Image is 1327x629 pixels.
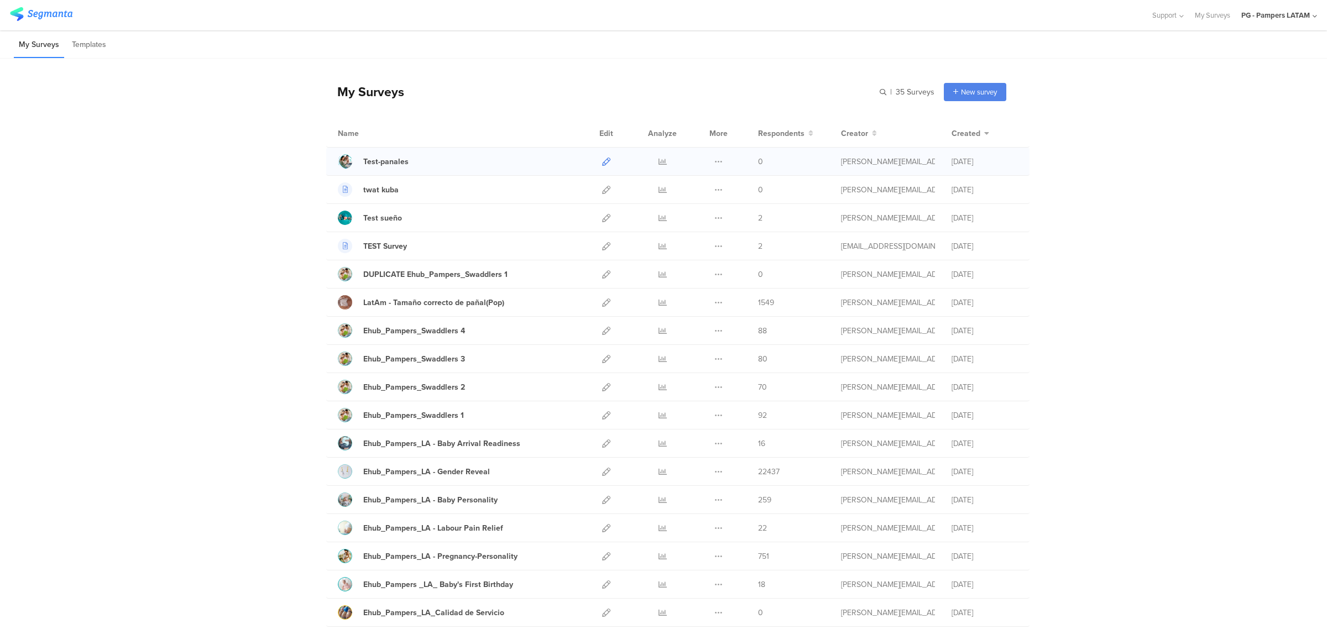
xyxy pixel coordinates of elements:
div: Ehub_Pampers _LA_ Baby's First Birthday [363,579,513,590]
div: [DATE] [952,522,1018,534]
a: Ehub_Pampers_Swaddlers 3 [338,352,465,366]
div: perez.ep@pg.com [841,381,935,393]
div: perez.ep@pg.com [841,325,935,337]
div: Name [338,128,404,139]
a: Ehub_Pampers_LA - Labour Pain Relief [338,521,503,535]
div: Ehub_Pampers_Swaddlers 3 [363,353,465,365]
span: Respondents [758,128,804,139]
div: Analyze [646,119,679,147]
span: 0 [758,607,763,618]
div: Test sueño [363,212,402,224]
div: Test-panales [363,156,409,167]
div: Ehub_Pampers_LA - Baby Arrival Readiness [363,438,520,449]
a: Ehub_Pampers_Swaddlers 2 [338,380,465,394]
span: 0 [758,156,763,167]
div: [DATE] [952,184,1018,196]
div: [DATE] [952,438,1018,449]
div: More [707,119,730,147]
div: [DATE] [952,297,1018,308]
div: perez.ep@pg.com [841,551,935,562]
span: 259 [758,494,771,506]
a: Ehub_Pampers_LA - Pregnancy-Personality [338,549,518,563]
span: Creator [841,128,868,139]
button: Created [952,128,989,139]
div: cruz.kc.1@pg.com [841,156,935,167]
span: 35 Surveys [896,86,934,98]
div: [DATE] [952,607,1018,618]
span: 2 [758,212,762,224]
span: 751 [758,551,769,562]
a: Ehub_Pampers_LA - Gender Reveal [338,464,490,479]
span: 22 [758,522,767,534]
div: TEST Survey [363,240,407,252]
span: 92 [758,410,767,421]
div: LatAm - Tamaño correcto de pañal(Pop) [363,297,504,308]
a: DUPLICATE Ehub_Pampers_Swaddlers 1 [338,267,508,281]
div: [DATE] [952,494,1018,506]
div: perez.ep@pg.com [841,607,935,618]
div: [DATE] [952,212,1018,224]
img: segmanta logo [10,7,72,21]
div: [DATE] [952,156,1018,167]
a: Test sueño [338,211,402,225]
span: Created [952,128,980,139]
div: [DATE] [952,410,1018,421]
a: Ehub_Pampers_Swaddlers 1 [338,408,464,422]
div: twat kuba [363,184,399,196]
div: [DATE] [952,240,1018,252]
button: Creator [841,128,877,139]
span: 88 [758,325,767,337]
div: [DATE] [952,269,1018,280]
div: Ehub_Pampers_Swaddlers 4 [363,325,465,337]
span: 18 [758,579,765,590]
div: [DATE] [952,325,1018,337]
span: 22437 [758,466,780,478]
a: twat kuba [338,182,399,197]
div: [DATE] [952,353,1018,365]
div: Ehub_Pampers_LA - Labour Pain Relief [363,522,503,534]
div: Ehub_Pampers_LA - Pregnancy-Personality [363,551,518,562]
span: | [889,86,894,98]
div: [DATE] [952,579,1018,590]
div: Ehub_Pampers_Swaddlers 1 [363,410,464,421]
a: Test-panales [338,154,409,169]
div: [DATE] [952,381,1018,393]
span: 0 [758,269,763,280]
div: perez.ep@pg.com [841,410,935,421]
div: Ehub_Pampers_LA_Calidad de Servicio [363,607,504,618]
div: perez.ep@pg.com [841,297,935,308]
div: perez.ep@pg.com [841,438,935,449]
div: Ehub_Pampers_LA - Baby Personality [363,494,498,506]
a: Ehub_Pampers_Swaddlers 4 [338,323,465,338]
button: Respondents [758,128,813,139]
span: Support [1152,10,1177,20]
div: DUPLICATE Ehub_Pampers_Swaddlers 1 [363,269,508,280]
div: perez.ep@pg.com [841,494,935,506]
div: Edit [594,119,618,147]
div: cruz.kc.1@pg.com [841,212,935,224]
div: Ehub_Pampers_LA - Gender Reveal [363,466,490,478]
span: 1549 [758,297,774,308]
div: PG - Pampers LATAM [1241,10,1310,20]
span: 80 [758,353,767,365]
span: New survey [961,87,997,97]
a: Ehub_Pampers_LA_Calidad de Servicio [338,605,504,620]
div: perez.ep@pg.com [841,466,935,478]
a: Ehub_Pampers _LA_ Baby's First Birthday [338,577,513,591]
div: perez.ep@pg.com [841,353,935,365]
div: Ehub_Pampers_Swaddlers 2 [363,381,465,393]
a: Ehub_Pampers_LA - Baby Arrival Readiness [338,436,520,450]
div: nart.a@pg.com [841,240,935,252]
div: perez.ep@pg.com [841,522,935,534]
div: roszko.j@pg.com [841,184,935,196]
a: TEST Survey [338,239,407,253]
div: [DATE] [952,466,1018,478]
a: LatAm - Tamaño correcto de pañal(Pop) [338,295,504,310]
div: perez.ep@pg.com [841,579,935,590]
li: My Surveys [14,32,64,58]
span: 70 [758,381,767,393]
div: My Surveys [326,82,404,101]
span: 0 [758,184,763,196]
a: Ehub_Pampers_LA - Baby Personality [338,492,498,507]
span: 16 [758,438,765,449]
